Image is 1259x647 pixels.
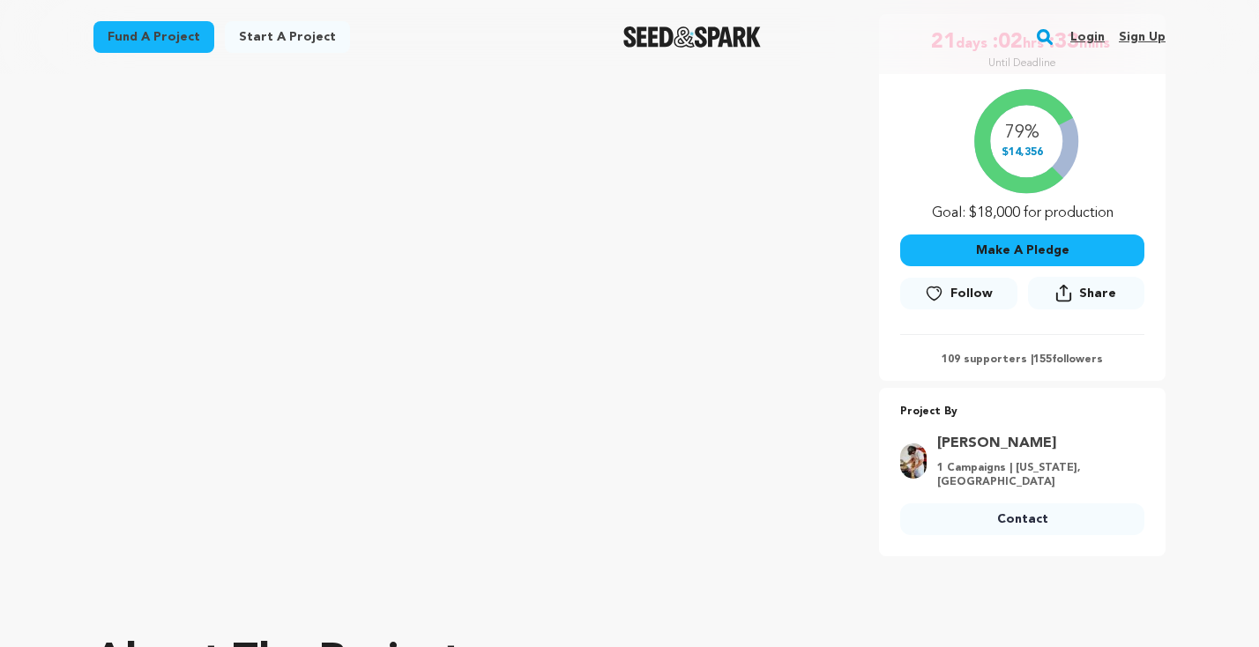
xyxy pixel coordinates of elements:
[93,21,214,53] a: Fund a project
[900,503,1144,535] a: Contact
[1028,277,1144,309] button: Share
[623,26,762,48] img: Seed&Spark Logo Dark Mode
[900,353,1144,367] p: 109 supporters | followers
[1119,23,1166,51] a: Sign up
[900,402,1144,422] p: Project By
[950,285,993,302] span: Follow
[937,433,1134,454] a: Goto Ben Baron profile
[623,26,762,48] a: Seed&Spark Homepage
[1033,354,1052,365] span: 155
[225,21,350,53] a: Start a project
[937,461,1134,489] p: 1 Campaigns | [US_STATE], [GEOGRAPHIC_DATA]
[1070,23,1105,51] a: Login
[900,234,1144,266] button: Make A Pledge
[900,443,927,479] img: cc89a08dfaab1b70.jpg
[900,278,1017,309] a: Follow
[1079,285,1116,302] span: Share
[1028,277,1144,316] span: Share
